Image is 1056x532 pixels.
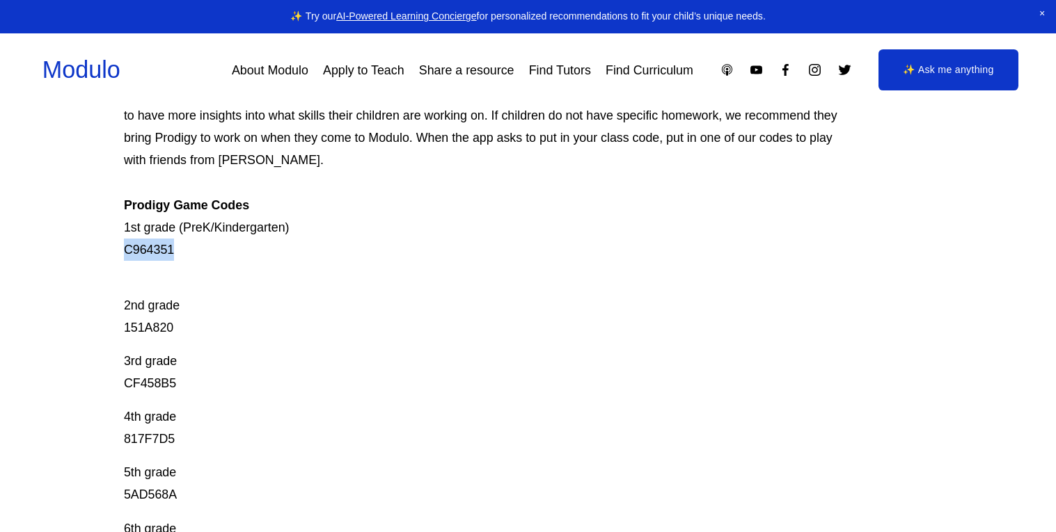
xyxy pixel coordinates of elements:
a: Twitter [837,63,852,77]
a: About Modulo [232,58,308,83]
strong: Prodigy Game Codes [124,198,249,212]
a: Instagram [807,63,822,77]
a: Share a resource [419,58,514,83]
p: 2nd grade 151A820 [124,272,851,339]
a: AI-Powered Learning Concierge [336,10,476,22]
a: Apple Podcasts [720,63,734,77]
a: Facebook [778,63,793,77]
a: ✨ Ask me anything [878,49,1019,91]
p: 5th grade 5AD568A [124,461,851,506]
p: 3rd grade CF458B5 [124,350,851,394]
a: Apply to Teach [323,58,404,83]
p: 4th grade 817F7D5 [124,405,851,450]
p: Prodigy is our go-to mastery- based tool to give kids lots of fun, engaging math problems while e... [124,60,851,261]
a: Modulo [42,56,120,83]
a: Find Tutors [529,58,591,83]
a: Find Curriculum [606,58,693,83]
a: YouTube [749,63,764,77]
